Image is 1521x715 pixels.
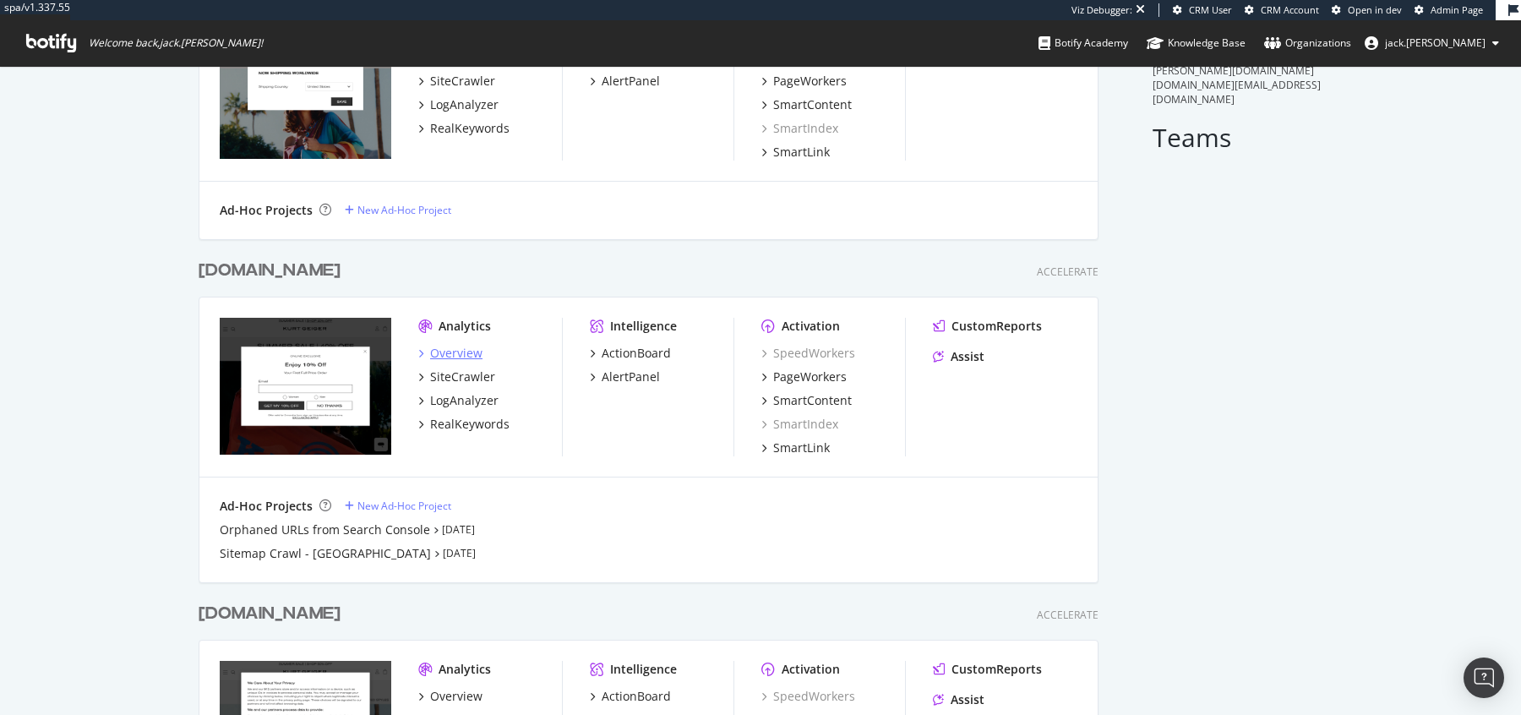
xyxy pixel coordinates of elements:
a: Admin Page [1415,3,1483,17]
div: ActionBoard [602,345,671,362]
div: SmartContent [773,392,852,409]
div: Ad-Hoc Projects [220,498,313,515]
a: PageWorkers [761,368,847,385]
a: Botify Academy [1039,20,1128,66]
a: Assist [933,691,984,708]
a: New Ad-Hoc Project [345,499,451,513]
span: CRM Account [1261,3,1319,16]
div: Assist [951,691,984,708]
div: CustomReports [951,661,1042,678]
a: CRM Account [1245,3,1319,17]
div: Activation [782,661,840,678]
a: RealKeywords [418,120,510,137]
div: Accelerate [1037,608,1098,622]
div: Analytics [439,661,491,678]
h2: Teams [1153,123,1322,151]
div: Accelerate [1037,265,1098,279]
span: Admin Page [1431,3,1483,16]
div: Viz Debugger: [1071,3,1132,17]
div: Activation [782,318,840,335]
div: Analytics [439,318,491,335]
div: Organizations [1264,35,1351,52]
div: Botify Academy [1039,35,1128,52]
a: Organizations [1264,20,1351,66]
div: RealKeywords [430,120,510,137]
a: LogAnalyzer [418,96,499,113]
a: SiteCrawler [418,368,495,385]
div: ActionBoard [602,688,671,705]
div: AlertPanel [602,368,660,385]
div: CustomReports [951,318,1042,335]
div: Overview [430,345,482,362]
a: SmartLink [761,439,830,456]
div: Assist [951,348,984,365]
div: [DOMAIN_NAME] [199,259,341,283]
div: New Ad-Hoc Project [357,499,451,513]
a: CustomReports [933,661,1042,678]
a: AlertPanel [590,368,660,385]
a: SmartLink [761,144,830,161]
div: New Ad-Hoc Project [357,203,451,217]
div: Ad-Hoc Projects [220,202,313,219]
div: Open Intercom Messenger [1464,658,1504,698]
a: SpeedWorkers [761,345,855,362]
a: Open in dev [1332,3,1402,17]
a: ActionBoard [590,345,671,362]
div: RealKeywords [430,416,510,433]
a: Orphaned URLs from Search Console [220,521,430,538]
div: AlertPanel [602,73,660,90]
a: New Ad-Hoc Project [345,203,451,217]
div: LogAnalyzer [430,96,499,113]
a: [DOMAIN_NAME] [199,259,347,283]
span: Welcome back, jack.[PERSON_NAME] ! [89,36,263,50]
a: CRM User [1173,3,1232,17]
a: [DOMAIN_NAME] [199,602,347,626]
div: Intelligence [610,318,677,335]
a: AlertPanel [590,73,660,90]
a: Overview [418,688,482,705]
a: CustomReports [933,318,1042,335]
span: [DOMAIN_NAME][EMAIL_ADDRESS][DOMAIN_NAME] [1153,78,1321,106]
a: LogAnalyzer [418,392,499,409]
div: Intelligence [610,661,677,678]
div: PageWorkers [773,73,847,90]
a: Sitemap Crawl - [GEOGRAPHIC_DATA] [220,545,431,562]
a: SmartIndex [761,416,838,433]
span: jack.barnett [1385,35,1486,50]
div: PageWorkers [773,368,847,385]
div: SiteCrawler [430,73,495,90]
a: ActionBoard [590,688,671,705]
div: Overview [430,688,482,705]
button: jack.[PERSON_NAME] [1351,30,1513,57]
a: RealKeywords [418,416,510,433]
div: [DOMAIN_NAME] [199,602,341,626]
a: PageWorkers [761,73,847,90]
span: Open in dev [1348,3,1402,16]
a: SmartContent [761,392,852,409]
img: https://www.kurtgeiger.mx/ [220,22,391,159]
img: www.kurtgeiger.us [220,318,391,455]
span: CRM User [1189,3,1232,16]
div: LogAnalyzer [430,392,499,409]
a: SpeedWorkers [761,688,855,705]
a: Assist [933,348,984,365]
a: SiteCrawler [418,73,495,90]
div: SiteCrawler [430,368,495,385]
a: Overview [418,345,482,362]
a: [DATE] [442,522,475,537]
div: Knowledge Base [1147,35,1246,52]
a: Knowledge Base [1147,20,1246,66]
a: SmartIndex [761,120,838,137]
div: SmartLink [773,439,830,456]
a: SmartContent [761,96,852,113]
div: SmartLink [773,144,830,161]
a: [DATE] [443,546,476,560]
div: SmartContent [773,96,852,113]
